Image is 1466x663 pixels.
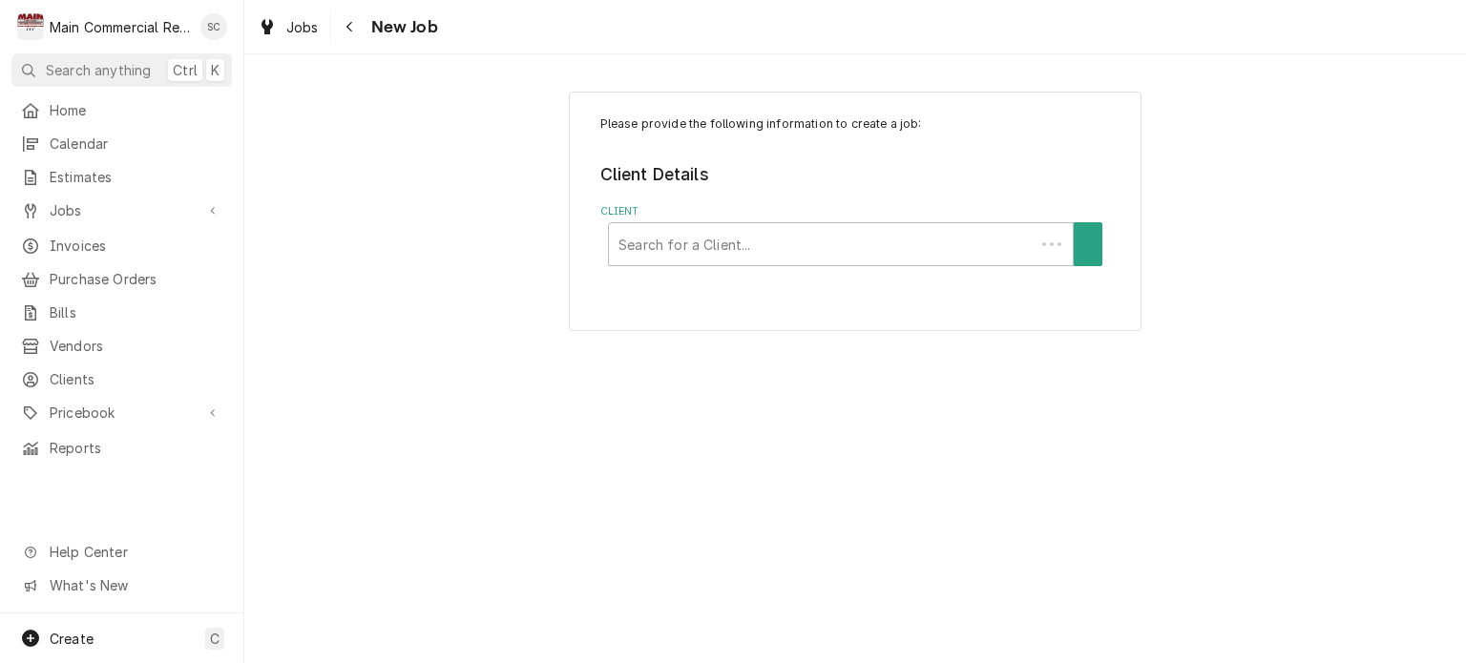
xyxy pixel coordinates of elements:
[250,11,326,43] a: Jobs
[11,330,232,362] a: Vendors
[1074,222,1102,266] button: Create New Client
[50,167,222,187] span: Estimates
[50,542,220,562] span: Help Center
[600,204,1111,266] div: Client
[11,94,232,126] a: Home
[50,403,194,423] span: Pricebook
[11,263,232,295] a: Purchase Orders
[50,575,220,595] span: What's New
[50,134,222,154] span: Calendar
[50,336,222,356] span: Vendors
[210,629,220,649] span: C
[50,236,222,256] span: Invoices
[50,269,222,289] span: Purchase Orders
[600,115,1111,266] div: Job Create/Update Form
[600,115,1111,133] p: Please provide the following information to create a job:
[335,11,366,42] button: Navigate back
[50,100,222,120] span: Home
[46,60,151,80] span: Search anything
[200,13,227,40] div: Sharon Campbell's Avatar
[11,297,232,328] a: Bills
[600,204,1111,219] label: Client
[11,363,232,395] a: Clients
[569,92,1141,331] div: Job Create/Update
[50,631,94,647] span: Create
[11,432,232,464] a: Reports
[50,369,222,389] span: Clients
[200,13,227,40] div: SC
[11,570,232,601] a: Go to What's New
[11,128,232,159] a: Calendar
[173,60,198,80] span: Ctrl
[11,195,232,226] a: Go to Jobs
[17,13,44,40] div: M
[50,438,222,458] span: Reports
[286,17,319,37] span: Jobs
[11,161,232,193] a: Estimates
[50,17,190,37] div: Main Commercial Refrigeration Service
[600,162,1111,187] legend: Client Details
[50,302,222,322] span: Bills
[17,13,44,40] div: Main Commercial Refrigeration Service's Avatar
[11,53,232,87] button: Search anythingCtrlK
[11,536,232,568] a: Go to Help Center
[11,230,232,261] a: Invoices
[11,397,232,428] a: Go to Pricebook
[211,60,220,80] span: K
[366,14,438,40] span: New Job
[50,200,194,220] span: Jobs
